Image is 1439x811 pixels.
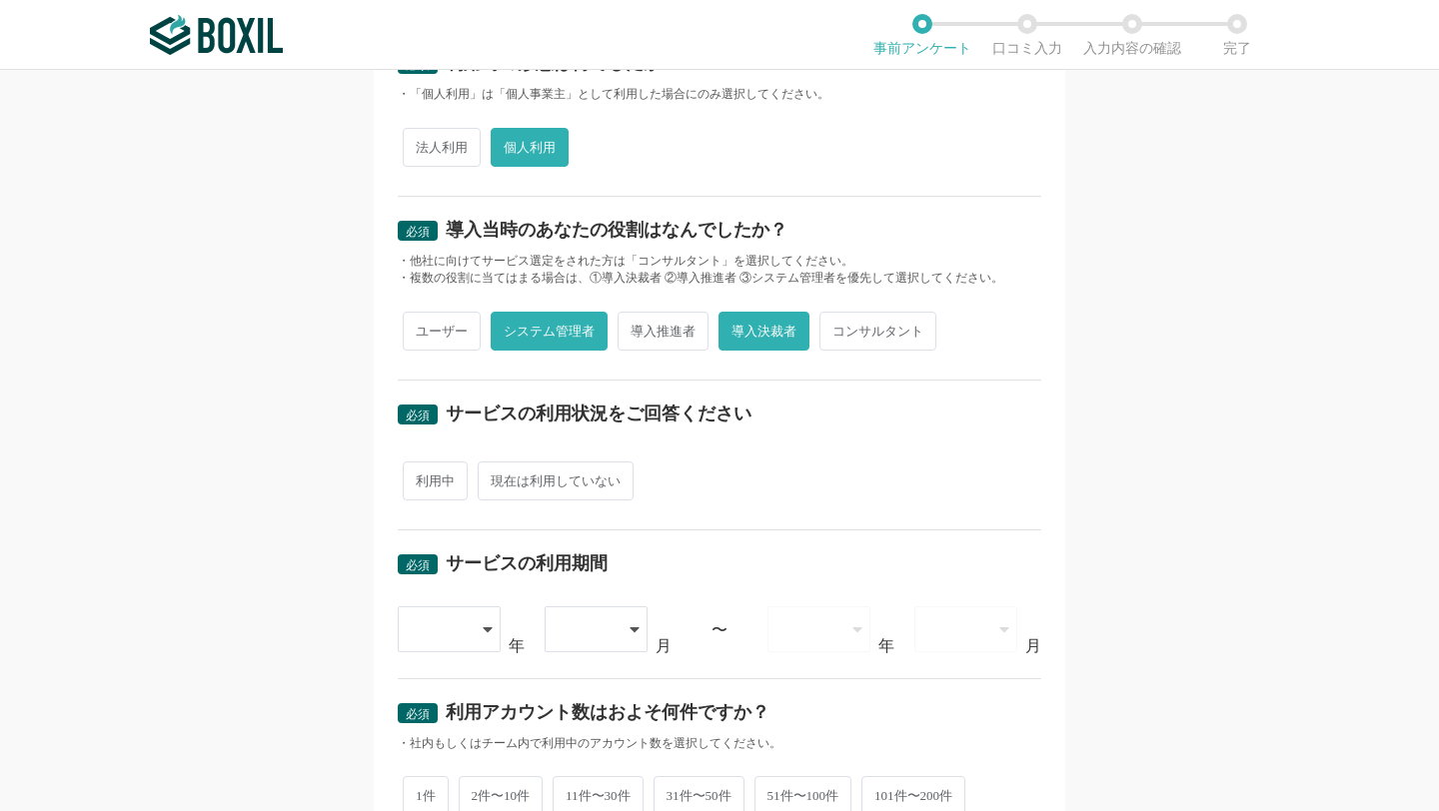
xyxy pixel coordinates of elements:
[819,312,936,351] span: コンサルタント
[403,128,481,167] span: 法人利用
[406,558,430,572] span: 必須
[403,461,468,500] span: 利用中
[1184,14,1289,56] li: 完了
[398,86,1041,103] div: ・「個人利用」は「個人事業主」として利用した場合にのみ選択してください。
[446,405,751,422] div: サービスの利用状況をご回答ください
[446,221,787,239] div: 導入当時のあなたの役割はなんでしたか？
[398,270,1041,287] div: ・複数の役割に当てはまる場合は、①導入決裁者 ②導入推進者 ③システム管理者を優先して選択してください。
[398,253,1041,270] div: ・他社に向けてサービス選定をされた方は「コンサルタント」を選択してください。
[478,461,634,500] span: 現在は利用していない
[446,54,680,72] div: 利用時の形態は何でしたか？
[406,408,430,422] span: 必須
[869,14,974,56] li: 事前アンケート
[150,15,283,55] img: ボクシルSaaS_ロゴ
[406,225,430,239] span: 必須
[491,312,608,351] span: システム管理者
[403,312,481,351] span: ユーザー
[398,735,1041,752] div: ・社内もしくはチーム内で利用中のアカウント数を選択してください。
[491,128,569,167] span: 個人利用
[406,707,430,721] span: 必須
[1025,638,1041,654] div: 月
[878,638,894,654] div: 年
[719,312,809,351] span: 導入決裁者
[1079,14,1184,56] li: 入力内容の確認
[618,312,709,351] span: 導入推進者
[656,638,672,654] div: 月
[509,638,525,654] div: 年
[446,554,608,572] div: サービスの利用期間
[974,14,1079,56] li: 口コミ入力
[446,703,769,721] div: 利用アカウント数はおよそ何件ですか？
[712,622,727,638] div: 〜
